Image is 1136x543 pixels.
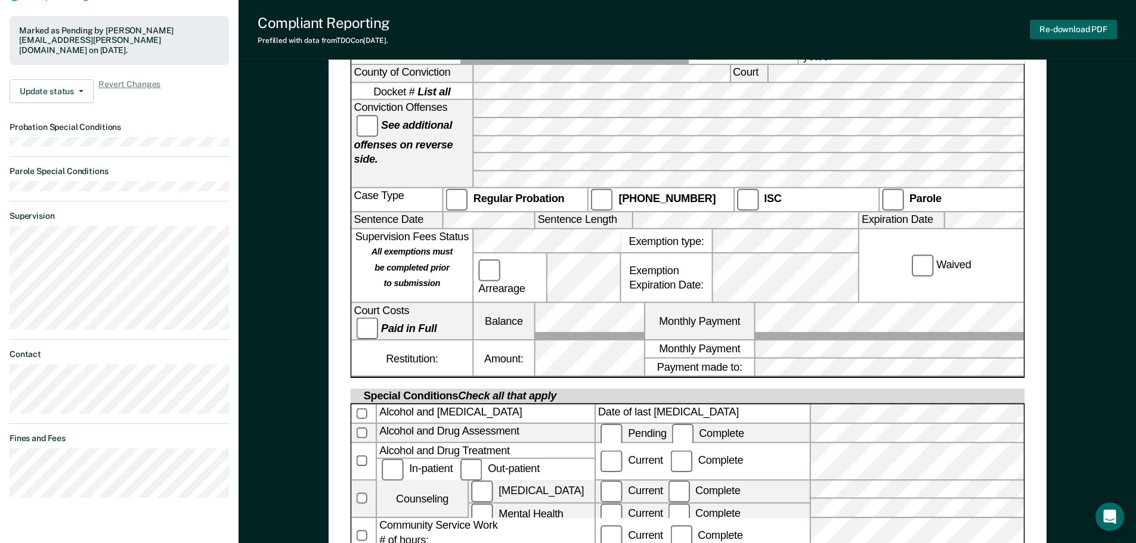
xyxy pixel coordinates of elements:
label: Waived [909,255,973,277]
div: Alcohol and Drug Assessment [377,424,595,442]
div: Conviction Offenses [351,101,472,188]
label: Amount: [473,341,534,375]
div: Special Conditions [361,389,558,403]
label: County of Conviction [351,66,472,82]
label: Sentence Date [351,212,442,229]
input: Out-patient [460,458,482,480]
div: Supervision Fees Status [351,229,472,302]
label: Complete [668,454,745,466]
input: See additional offenses on reverse side. [356,115,378,137]
div: Case Type [351,189,442,211]
dt: Parole Special Conditions [10,166,229,176]
input: [MEDICAL_DATA] [471,480,493,502]
div: Court Costs [351,303,472,340]
label: Monthly Payment [645,341,754,358]
input: Current [600,450,623,472]
label: Expiration Date [859,212,943,229]
input: Paid in Full [356,318,378,340]
div: Marked as Pending by [PERSON_NAME][EMAIL_ADDRESS][PERSON_NAME][DOMAIN_NAME] on [DATE]. [19,26,219,55]
strong: All exemptions must be completed prior to submission [371,247,452,289]
div: Exemption Expiration Date: [621,254,711,302]
dt: Probation Special Conditions [10,122,229,132]
input: [PHONE_NUMBER] [591,189,613,211]
input: Arrearage [478,260,500,282]
input: Complete [667,504,689,526]
div: Prefilled with data from TDOC on [DATE] . [258,36,390,45]
input: Mental Health [471,504,493,526]
div: Restitution: [351,341,472,375]
input: Complete [671,424,694,446]
strong: List all [417,85,450,97]
input: Current [600,504,623,526]
label: Monthly Payment [645,303,754,340]
dt: Fines and Fees [10,433,229,443]
label: Current [598,508,665,520]
span: Revert Changes [98,79,160,103]
dt: Contact [10,349,229,359]
div: Alcohol and [MEDICAL_DATA] [377,404,595,422]
input: Current [600,480,623,502]
label: Court [730,66,766,82]
div: Complete [667,529,745,541]
label: Balance [473,303,534,340]
label: Mental Health [469,504,595,526]
div: Alcohol and Drug Treatment [377,443,595,457]
label: Complete [668,428,746,440]
strong: See additional offenses on reverse side. [354,119,453,165]
strong: ISC [764,193,781,205]
input: Complete [670,450,692,472]
input: Complete [667,480,689,502]
div: Open Intercom Messenger [1095,502,1124,531]
label: Payment made to: [645,359,754,376]
label: [MEDICAL_DATA] [469,480,595,502]
label: Complete [665,508,742,520]
span: Check all that apply [458,390,556,402]
strong: Parole [909,193,942,205]
button: Update status [10,79,94,103]
input: Regular Probation [445,189,468,211]
div: Counseling [377,480,468,517]
label: Current [598,454,665,466]
input: In-patient [382,458,404,480]
div: Compliant Reporting [258,14,390,32]
input: Waived [911,255,933,277]
strong: Paid in Full [381,322,437,334]
label: Exemption type: [621,229,711,253]
label: Arrearage [476,260,544,296]
label: Sentence Length [535,212,632,229]
label: Complete [665,485,742,497]
label: Date of last [MEDICAL_DATA] [595,404,809,422]
label: Current [598,529,665,541]
input: ISC [736,189,759,211]
input: Pending [600,424,623,446]
span: Docket # [373,84,450,98]
label: Current [598,485,665,497]
strong: Regular Probation [473,193,564,205]
label: Pending [598,428,669,440]
label: In-patient [379,463,458,474]
dt: Supervision [10,211,229,221]
strong: [PHONE_NUMBER] [618,193,716,205]
button: Re-download PDF [1030,20,1117,39]
input: Parole [881,189,903,211]
label: Out-patient [458,463,542,474]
